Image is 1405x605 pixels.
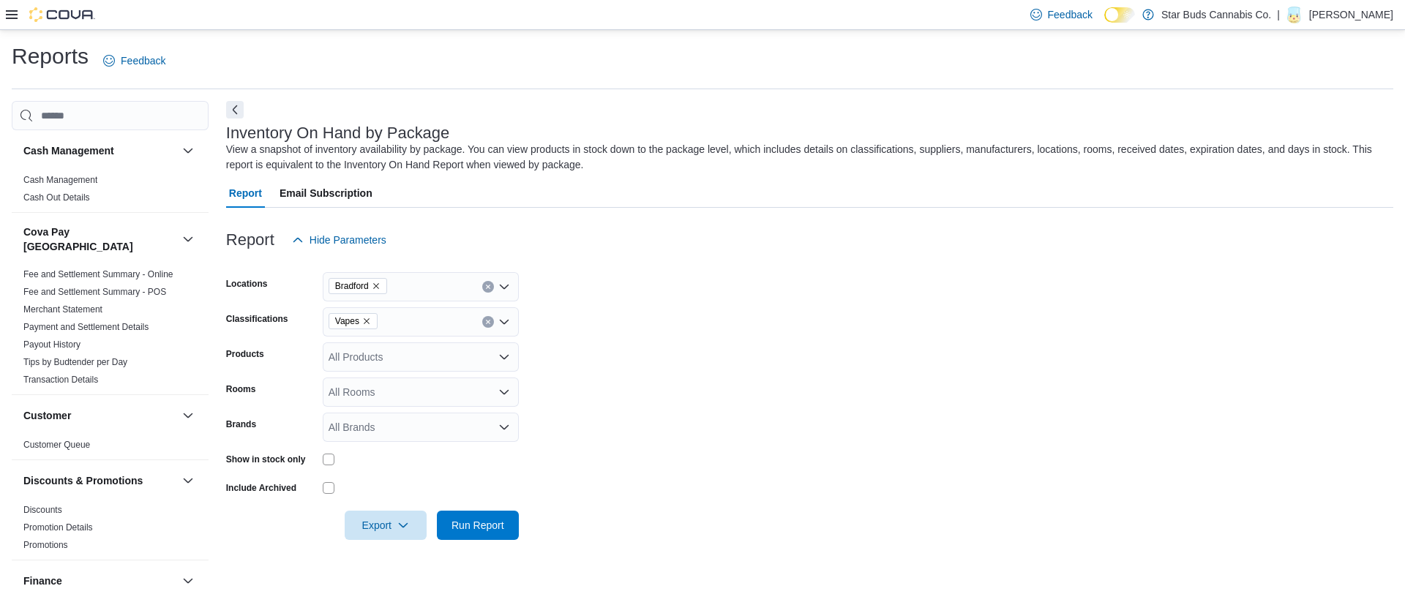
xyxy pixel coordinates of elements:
h3: Cash Management [23,143,114,158]
div: Cova Pay [GEOGRAPHIC_DATA] [12,266,209,394]
label: Brands [226,418,256,430]
div: Cash Management [12,171,209,212]
a: Fee and Settlement Summary - Online [23,269,173,279]
button: Remove Vapes from selection in this group [362,317,371,326]
div: Daniel Swadron [1286,6,1303,23]
span: Promotions [23,539,68,551]
span: Bradford [329,278,387,294]
label: Include Archived [226,482,296,494]
span: Payout History [23,339,80,350]
button: Next [226,101,244,119]
span: Transaction Details [23,374,98,386]
button: Export [345,511,427,540]
button: Cash Management [179,142,197,159]
a: Cash Out Details [23,192,90,203]
span: Report [229,179,262,208]
h3: Customer [23,408,71,423]
span: Vapes [329,313,378,329]
span: Feedback [121,53,165,68]
a: Customer Queue [23,440,90,450]
a: Merchant Statement [23,304,102,315]
a: Cash Management [23,175,97,185]
div: View a snapshot of inventory availability by package. You can view products in stock down to the ... [226,142,1386,173]
span: Tips by Budtender per Day [23,356,127,368]
span: Feedback [1048,7,1093,22]
span: Email Subscription [280,179,372,208]
button: Open list of options [498,316,510,328]
div: Discounts & Promotions [12,501,209,560]
div: Customer [12,436,209,459]
span: Run Report [452,518,504,533]
button: Clear input [482,316,494,328]
button: Cash Management [23,143,176,158]
button: Remove Bradford from selection in this group [372,282,381,290]
span: Cash Management [23,174,97,186]
button: Cova Pay [GEOGRAPHIC_DATA] [179,230,197,248]
label: Rooms [226,383,256,395]
a: Tips by Budtender per Day [23,357,127,367]
p: | [1277,6,1280,23]
button: Open list of options [498,281,510,293]
button: Customer [23,408,176,423]
a: Payout History [23,339,80,350]
span: Vapes [335,314,359,328]
h3: Discounts & Promotions [23,473,143,488]
button: Hide Parameters [286,225,392,255]
span: Export [353,511,418,540]
label: Show in stock only [226,454,306,465]
h3: Report [226,231,274,249]
a: Promotions [23,540,68,550]
p: Star Buds Cannabis Co. [1161,6,1271,23]
img: Cova [29,7,95,22]
span: Fee and Settlement Summary - POS [23,286,166,298]
label: Locations [226,278,268,290]
button: Discounts & Promotions [179,472,197,489]
h1: Reports [12,42,89,71]
h3: Finance [23,574,62,588]
a: Fee and Settlement Summary - POS [23,287,166,297]
button: Finance [179,572,197,590]
span: Promotion Details [23,522,93,533]
p: [PERSON_NAME] [1309,6,1393,23]
button: Customer [179,407,197,424]
label: Classifications [226,313,288,325]
button: Open list of options [498,351,510,363]
span: Discounts [23,504,62,516]
button: Open list of options [498,386,510,398]
a: Payment and Settlement Details [23,322,149,332]
span: Bradford [335,279,369,293]
button: Finance [23,574,176,588]
a: Feedback [97,46,171,75]
span: Payment and Settlement Details [23,321,149,333]
button: Open list of options [498,421,510,433]
span: Hide Parameters [310,233,386,247]
button: Discounts & Promotions [23,473,176,488]
label: Products [226,348,264,360]
a: Discounts [23,505,62,515]
a: Transaction Details [23,375,98,385]
input: Dark Mode [1104,7,1135,23]
button: Run Report [437,511,519,540]
h3: Inventory On Hand by Package [226,124,450,142]
span: Customer Queue [23,439,90,451]
a: Promotion Details [23,522,93,533]
button: Cova Pay [GEOGRAPHIC_DATA] [23,225,176,254]
button: Clear input [482,281,494,293]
